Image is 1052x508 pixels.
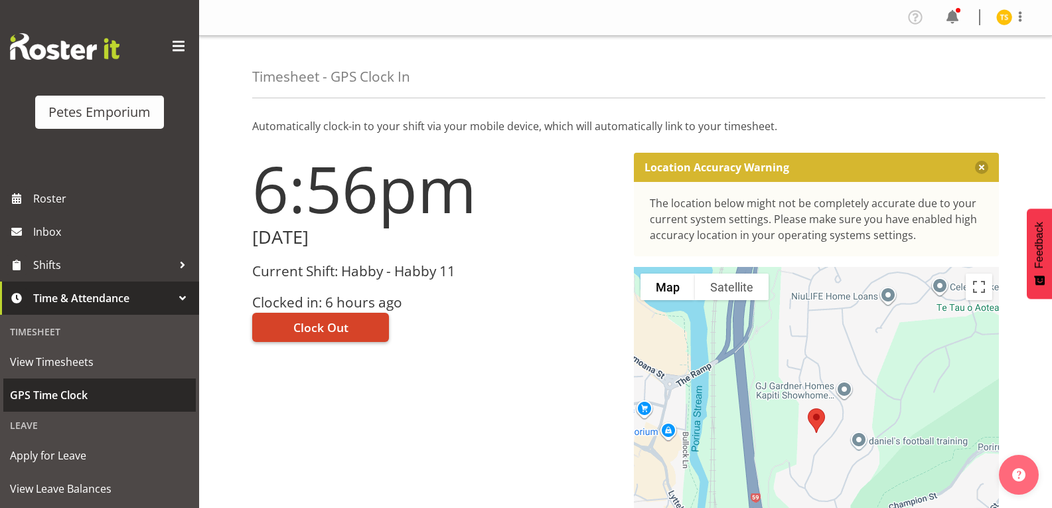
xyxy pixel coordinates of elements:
[966,274,992,300] button: Toggle fullscreen view
[640,274,695,300] button: Show street map
[3,439,196,472] a: Apply for Leave
[10,385,189,405] span: GPS Time Clock
[33,222,192,242] span: Inbox
[644,161,789,174] p: Location Accuracy Warning
[48,102,151,122] div: Petes Emporium
[33,288,173,308] span: Time & Attendance
[252,313,389,342] button: Clock Out
[252,118,999,134] p: Automatically clock-in to your shift via your mobile device, which will automatically link to you...
[975,161,988,174] button: Close message
[10,352,189,372] span: View Timesheets
[3,345,196,379] a: View Timesheets
[695,274,769,300] button: Show satellite imagery
[10,479,189,499] span: View Leave Balances
[1033,222,1045,268] span: Feedback
[1012,468,1025,481] img: help-xxl-2.png
[10,446,189,466] span: Apply for Leave
[3,379,196,412] a: GPS Time Clock
[293,319,348,336] span: Clock Out
[996,9,1012,25] img: tamara-straker11292.jpg
[3,412,196,439] div: Leave
[252,295,618,310] h3: Clocked in: 6 hours ago
[3,318,196,345] div: Timesheet
[3,472,196,505] a: View Leave Balances
[252,227,618,248] h2: [DATE]
[650,195,984,243] div: The location below might not be completely accurate due to your current system settings. Please m...
[33,189,192,209] span: Roster
[10,33,119,60] img: Rosterit website logo
[1027,209,1052,299] button: Feedback - Show survey
[33,255,173,275] span: Shifts
[252,69,410,84] h4: Timesheet - GPS Clock In
[252,153,618,224] h1: 6:56pm
[252,264,618,279] h3: Current Shift: Habby - Habby 11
